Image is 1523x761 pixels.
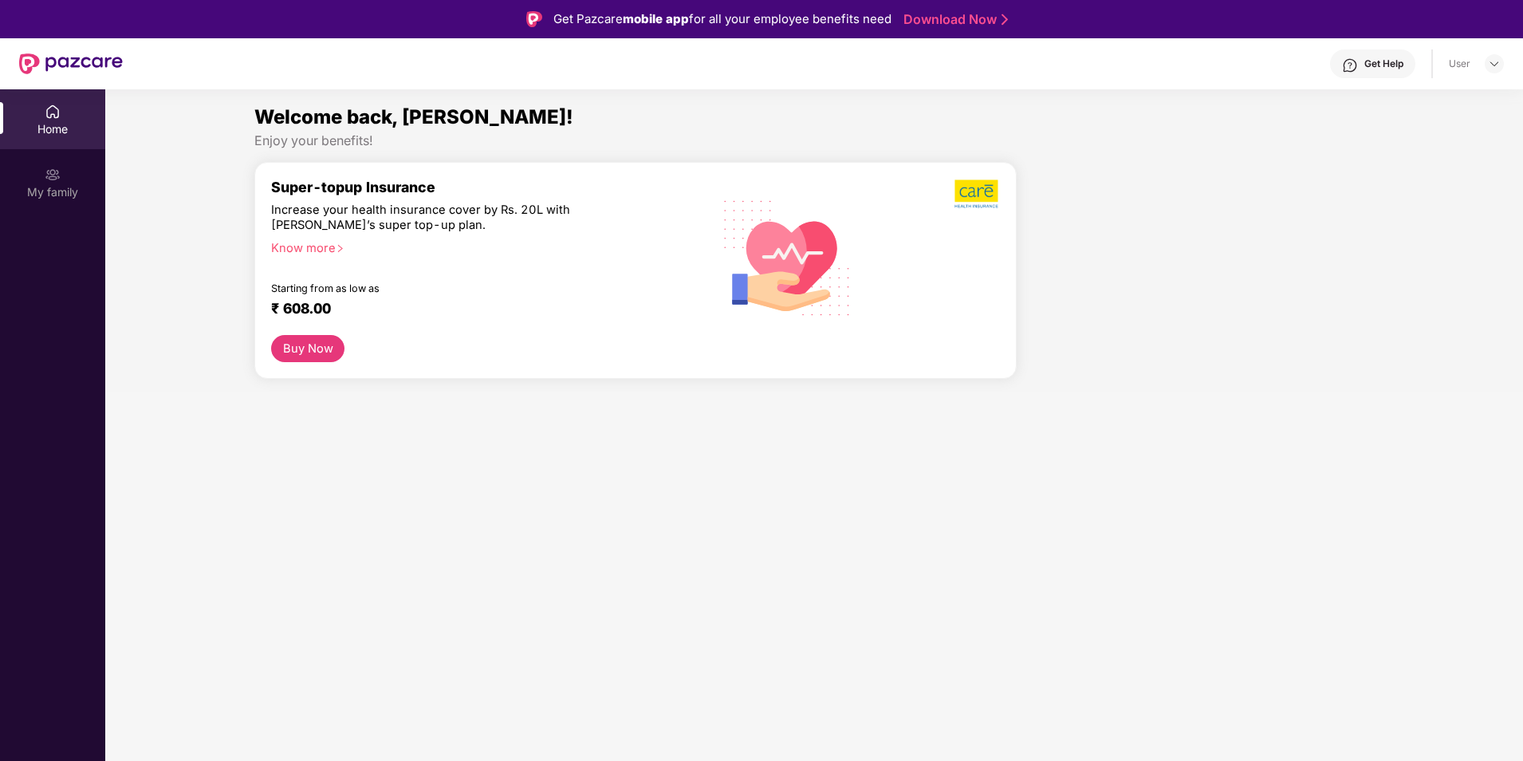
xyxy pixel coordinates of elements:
[254,132,1374,149] div: Enjoy your benefits!
[271,282,628,294] div: Starting from as low as
[553,10,891,29] div: Get Pazcare for all your employee benefits need
[1449,57,1470,70] div: User
[45,167,61,183] img: svg+xml;base64,PHN2ZyB3aWR0aD0iMjAiIGhlaWdodD0iMjAiIHZpZXdCb3g9IjAgMCAyMCAyMCIgZmlsbD0ibm9uZSIgeG...
[19,53,123,74] img: New Pazcare Logo
[711,179,864,334] img: svg+xml;base64,PHN2ZyB4bWxucz0iaHR0cDovL3d3dy53My5vcmcvMjAwMC9zdmciIHhtbG5zOnhsaW5rPSJodHRwOi8vd3...
[271,335,344,363] button: Buy Now
[623,11,689,26] strong: mobile app
[271,179,696,195] div: Super-topup Insurance
[526,11,542,27] img: Logo
[1364,57,1403,70] div: Get Help
[903,11,1003,28] a: Download Now
[1488,57,1501,70] img: svg+xml;base64,PHN2ZyBpZD0iRHJvcGRvd24tMzJ4MzIiIHhtbG5zPSJodHRwOi8vd3d3LnczLm9yZy8yMDAwL3N2ZyIgd2...
[271,300,680,319] div: ₹ 608.00
[1002,11,1008,28] img: Stroke
[45,104,61,120] img: svg+xml;base64,PHN2ZyBpZD0iSG9tZSIgeG1sbnM9Imh0dHA6Ly93d3cudzMub3JnLzIwMDAvc3ZnIiB3aWR0aD0iMjAiIG...
[254,105,573,128] span: Welcome back, [PERSON_NAME]!
[1342,57,1358,73] img: svg+xml;base64,PHN2ZyBpZD0iSGVscC0zMngzMiIgeG1sbnM9Imh0dHA6Ly93d3cudzMub3JnLzIwMDAvc3ZnIiB3aWR0aD...
[271,241,687,252] div: Know more
[271,203,628,234] div: Increase your health insurance cover by Rs. 20L with [PERSON_NAME]’s super top-up plan.
[954,179,1000,209] img: b5dec4f62d2307b9de63beb79f102df3.png
[336,244,344,253] span: right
